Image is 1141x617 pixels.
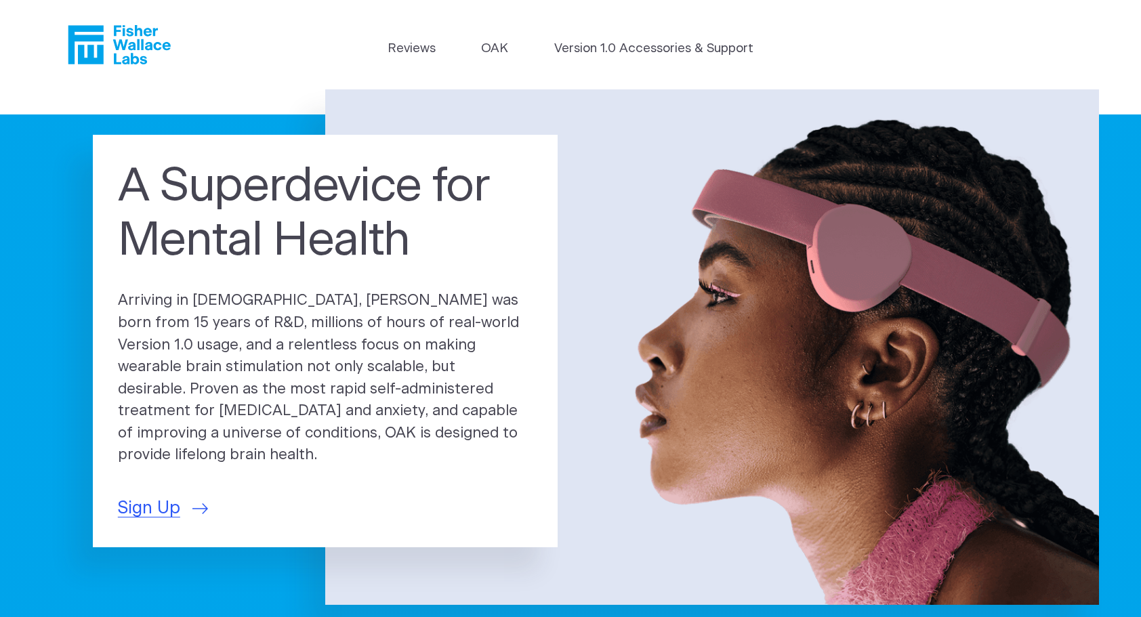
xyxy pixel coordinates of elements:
[68,25,171,64] a: Fisher Wallace
[118,496,209,522] a: Sign Up
[118,160,533,268] h1: A Superdevice for Mental Health
[481,39,508,58] a: OAK
[388,39,436,58] a: Reviews
[118,290,533,467] p: Arriving in [DEMOGRAPHIC_DATA], [PERSON_NAME] was born from 15 years of R&D, millions of hours of...
[118,496,180,522] span: Sign Up
[554,39,753,58] a: Version 1.0 Accessories & Support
